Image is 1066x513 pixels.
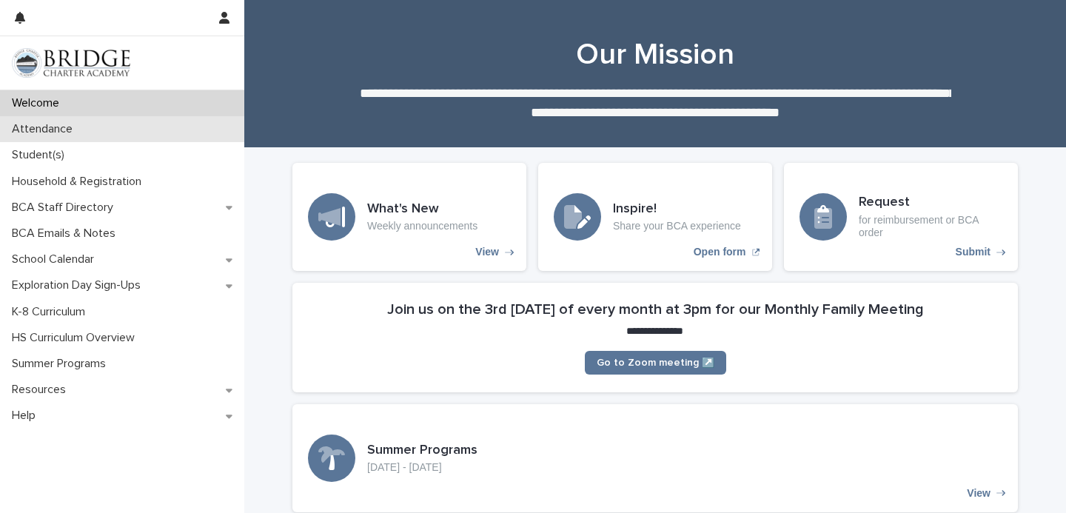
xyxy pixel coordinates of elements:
[12,48,130,78] img: V1C1m3IdTEidaUdm9Hs0
[859,214,1002,239] p: for reimbursement or BCA order
[597,358,714,368] span: Go to Zoom meeting ↗️
[6,227,127,241] p: BCA Emails & Notes
[292,163,526,271] a: View
[6,331,147,345] p: HS Curriculum Overview
[538,163,772,271] a: Open form
[6,357,118,371] p: Summer Programs
[367,201,477,218] h3: What's New
[475,246,499,258] p: View
[784,163,1018,271] a: Submit
[6,305,97,319] p: K-8 Curriculum
[613,220,741,232] p: Share your BCA experience
[292,404,1018,512] a: View
[292,37,1018,73] h1: Our Mission
[6,278,152,292] p: Exploration Day Sign-Ups
[6,148,76,162] p: Student(s)
[6,175,153,189] p: Household & Registration
[367,443,477,459] h3: Summer Programs
[6,409,47,423] p: Help
[387,301,924,318] h2: Join us on the 3rd [DATE] of every month at 3pm for our Monthly Family Meeting
[694,246,746,258] p: Open form
[6,122,84,136] p: Attendance
[6,96,71,110] p: Welcome
[6,383,78,397] p: Resources
[6,201,125,215] p: BCA Staff Directory
[367,220,477,232] p: Weekly announcements
[956,246,990,258] p: Submit
[6,252,106,266] p: School Calendar
[367,461,477,474] p: [DATE] - [DATE]
[859,195,1002,211] h3: Request
[585,351,726,375] a: Go to Zoom meeting ↗️
[613,201,741,218] h3: Inspire!
[967,487,990,500] p: View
